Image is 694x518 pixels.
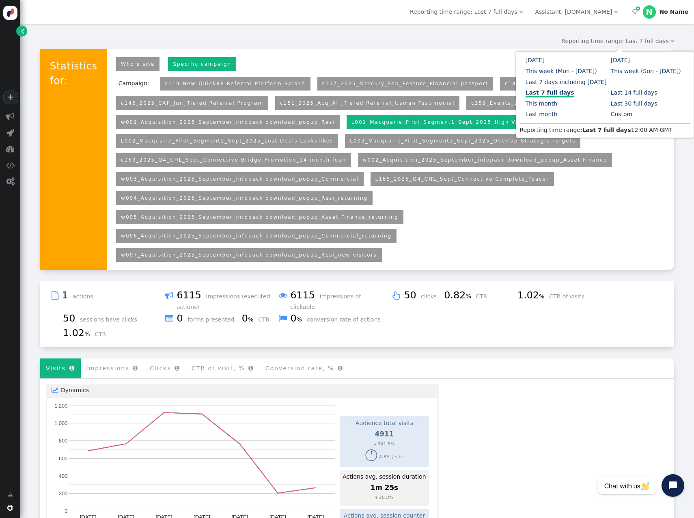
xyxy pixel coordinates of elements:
a: w004_Acquisition_2025_September_infopack download_popup_Resi_returning [121,195,368,201]
span: 50 [63,313,78,324]
li: Impressions [81,358,144,378]
span: clicks [421,293,442,300]
a: c145_2025_Resi_Jun_Tiered Referral Program [505,81,649,86]
span:  [6,145,14,153]
td: Actions avg. session duration [342,472,426,481]
a: [DATE] [526,57,545,63]
a: L002_Macquarie_Pilot_Segment2_Sept_2025_Lost Deals Lookalikes [121,138,333,144]
span: 6115 [177,289,204,301]
span:  [279,289,287,302]
span:  [52,289,58,302]
div: Assistant: [DOMAIN_NAME] [535,8,612,16]
a: This month [526,100,558,107]
a: w001_Acquisition_2025_September_infopack download_popup_Resi [121,119,335,125]
a: Last 7 days including [DATE] [526,79,607,85]
span:  [6,112,14,121]
span:  [670,38,674,44]
span:  [175,365,180,371]
a: Whole site [116,57,159,71]
span: sessions have clicks [80,316,143,323]
a: w003_Acquisition_2025_September_infopack download_popup_Commercial [121,176,359,182]
span:  [338,365,343,371]
span:  [7,505,13,511]
span:  [279,313,287,325]
span:  [6,161,15,169]
a: w006_Acquisition_2025_September_infopack download_popup_Commercial_returning [121,233,392,239]
a: Last 14 full days [611,89,657,96]
text: 200 [59,490,68,496]
a: c159_Events_2025_CEA_Finalist Announced [471,100,609,106]
div: ▾ 20.8% [343,494,426,501]
a: c169_2025_Q4_CHL_Sept_Connective-Bridge-Promotion_24-month-loan [121,157,346,163]
a: Last month [526,111,558,117]
div: No Name [660,9,688,15]
a: This week (Mon - [DATE]) [526,68,597,74]
li: CTR of visit, % [186,358,260,378]
b: Last 7 full days [582,127,631,133]
a: c165_2025_Q4_CHL_Sept_Connective Complete_Teaser [375,176,549,182]
a: c137_2025_Mercury_Feb_Feature_Financial passport [322,81,489,86]
span: CTR [476,293,493,300]
span:  [632,9,638,15]
a: [DATE] [611,57,630,63]
span:  [165,313,173,325]
span: 1.02 [517,289,547,301]
span: CTR [95,331,112,337]
span: Reporting time range: Last 7 full days [561,38,669,44]
a: + [3,91,18,104]
a: Last 7 full days [526,89,574,97]
div: Reporting time range: 12:00 AM GMT [520,126,690,134]
a: L003_Macquarie_Pilot_Segment3_Sept_2025_Overlap-Strategic Targets [350,138,575,144]
small: % [248,316,254,323]
text: 0 [65,508,67,514]
span:  [6,129,14,137]
span: 50 [404,289,419,301]
span: forms presented [188,316,240,323]
span: CTR of visits [549,293,590,300]
div: ▴ 341.6% [343,441,426,448]
a: w002_Acquisition_2025_September_infopack download_popup_Asset Finance [363,157,608,163]
span: conversion rate of actions [307,316,386,323]
span:  [21,27,24,35]
span:  [248,365,254,371]
li: Clicks [144,358,186,378]
text: 1,200 [54,403,68,409]
span: 0.82 [444,289,474,301]
small: % [539,293,545,300]
a: Specific campaign [168,57,236,71]
span: 0 [177,313,185,324]
a: Dynamics [46,384,439,396]
td: Audience total visits [342,419,426,428]
span: 1.02 [63,327,93,339]
img: logo-icon.svg [3,6,17,20]
a: This week (Sun - [DATE]) [611,68,681,74]
span:  [133,365,138,371]
span: 0 [290,313,305,324]
a: Last 30 full days [611,100,657,107]
small: % [466,293,471,300]
span:  [8,490,13,499]
a: w007_Acquisition_2025_September_infopack download_popup_Resi_new visitors [121,252,377,258]
text: 600 [59,455,68,461]
span:  [636,5,640,12]
text: 1,000 [54,420,68,426]
span: 1m 25s [371,483,398,492]
span: CTR [258,316,275,323]
span:  [614,9,618,15]
li: Visits [40,358,81,378]
a:   [630,8,640,16]
a: L001_Macquarie_Pilot_Segment1_Sept_2025_High Value-Low Share [351,119,564,125]
span:  [165,289,173,302]
span: 0 [242,313,256,324]
text: 400 [59,473,68,479]
li: Campaign: [113,73,155,93]
li: Conversion rate, % [260,358,349,378]
span: impressions of clickable [290,293,361,310]
span:  [52,387,61,393]
span:  [392,289,401,302]
span:  [6,177,15,186]
span: impressions (executed actions) [177,293,270,310]
span: 1 [62,289,71,301]
a:  [2,487,19,501]
div: N [643,5,656,18]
